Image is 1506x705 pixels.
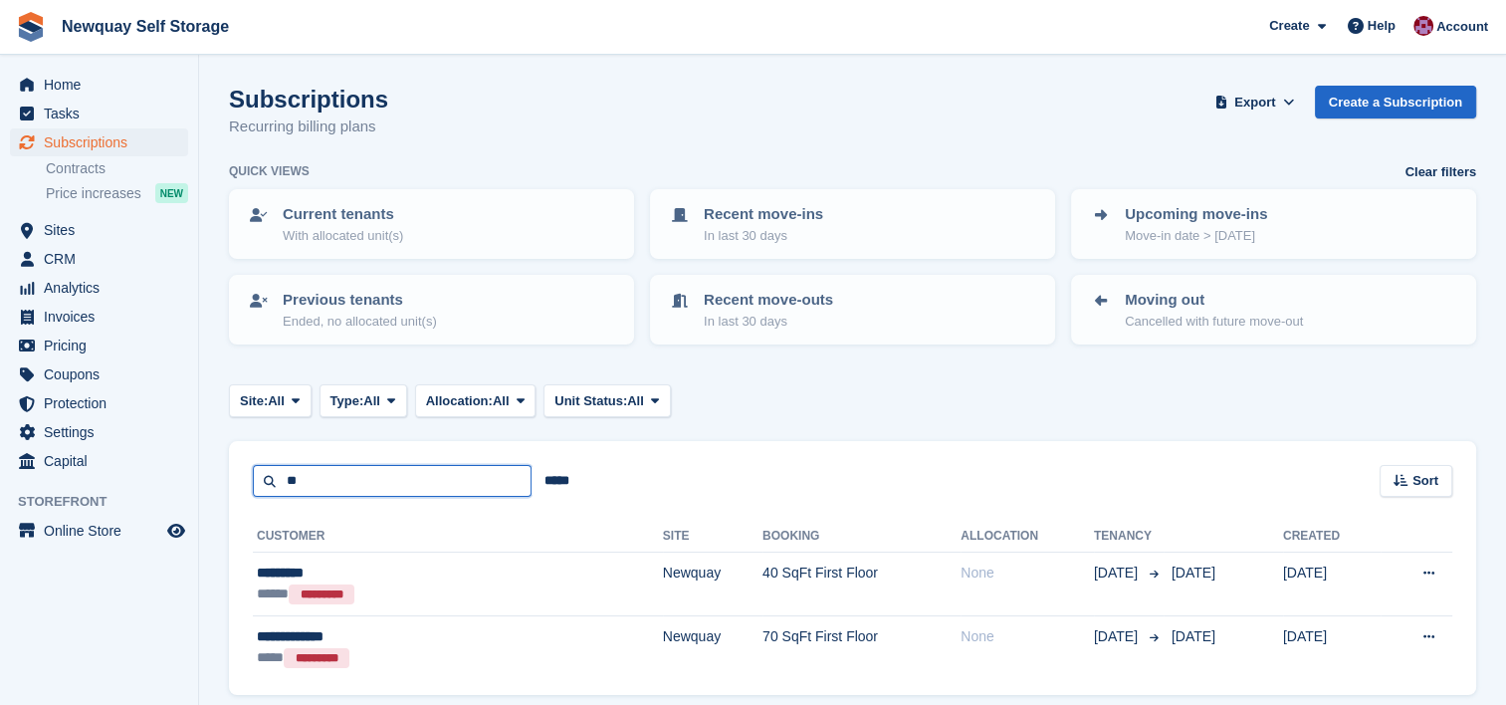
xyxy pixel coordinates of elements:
[1094,626,1142,647] span: [DATE]
[961,521,1094,553] th: Allocation
[652,277,1053,343] a: Recent move-outs In last 30 days
[415,384,537,417] button: Allocation: All
[229,384,312,417] button: Site: All
[1125,289,1303,312] p: Moving out
[1283,616,1381,679] td: [DATE]
[44,100,163,127] span: Tasks
[44,71,163,99] span: Home
[54,10,237,43] a: Newquay Self Storage
[330,391,364,411] span: Type:
[44,128,163,156] span: Subscriptions
[1269,16,1309,36] span: Create
[44,303,163,331] span: Invoices
[1412,471,1438,491] span: Sort
[762,616,961,679] td: 70 SqFt First Floor
[229,86,388,113] h1: Subscriptions
[1234,93,1275,113] span: Export
[44,517,163,545] span: Online Store
[543,384,670,417] button: Unit Status: All
[18,492,198,512] span: Storefront
[1368,16,1396,36] span: Help
[426,391,493,411] span: Allocation:
[10,360,188,388] a: menu
[363,391,380,411] span: All
[240,391,268,411] span: Site:
[283,203,403,226] p: Current tenants
[283,289,437,312] p: Previous tenants
[663,521,762,553] th: Site
[704,226,823,246] p: In last 30 days
[155,183,188,203] div: NEW
[1211,86,1299,118] button: Export
[320,384,407,417] button: Type: All
[652,191,1053,257] a: Recent move-ins In last 30 days
[268,391,285,411] span: All
[44,216,163,244] span: Sites
[961,563,1094,584] div: None
[46,159,188,178] a: Contracts
[10,447,188,475] a: menu
[164,519,188,543] a: Preview store
[44,360,163,388] span: Coupons
[1172,628,1215,644] span: [DATE]
[10,418,188,446] a: menu
[493,391,510,411] span: All
[16,12,46,42] img: stora-icon-8386f47178a22dfd0bd8f6a31ec36ba5ce8667c1dd55bd0f319d3a0aa187defe.svg
[704,203,823,226] p: Recent move-ins
[229,116,388,138] p: Recurring billing plans
[44,332,163,359] span: Pricing
[762,521,961,553] th: Booking
[10,332,188,359] a: menu
[1436,17,1488,37] span: Account
[10,389,188,417] a: menu
[1073,277,1474,343] a: Moving out Cancelled with future move-out
[627,391,644,411] span: All
[10,100,188,127] a: menu
[231,191,632,257] a: Current tenants With allocated unit(s)
[1125,226,1267,246] p: Move-in date > [DATE]
[253,521,663,553] th: Customer
[663,553,762,616] td: Newquay
[283,226,403,246] p: With allocated unit(s)
[1172,565,1215,581] span: [DATE]
[1404,162,1476,182] a: Clear filters
[1413,16,1433,36] img: Paul Upson
[1315,86,1476,118] a: Create a Subscription
[10,128,188,156] a: menu
[554,391,627,411] span: Unit Status:
[1125,312,1303,332] p: Cancelled with future move-out
[762,553,961,616] td: 40 SqFt First Floor
[10,274,188,302] a: menu
[1283,553,1381,616] td: [DATE]
[44,389,163,417] span: Protection
[10,216,188,244] a: menu
[704,312,833,332] p: In last 30 days
[1094,521,1164,553] th: Tenancy
[44,274,163,302] span: Analytics
[1283,521,1381,553] th: Created
[704,289,833,312] p: Recent move-outs
[10,245,188,273] a: menu
[10,517,188,545] a: menu
[961,626,1094,647] div: None
[1125,203,1267,226] p: Upcoming move-ins
[44,447,163,475] span: Capital
[46,182,188,204] a: Price increases NEW
[1073,191,1474,257] a: Upcoming move-ins Move-in date > [DATE]
[663,616,762,679] td: Newquay
[283,312,437,332] p: Ended, no allocated unit(s)
[231,277,632,343] a: Previous tenants Ended, no allocated unit(s)
[229,162,310,180] h6: Quick views
[44,418,163,446] span: Settings
[1094,563,1142,584] span: [DATE]
[46,184,141,203] span: Price increases
[10,71,188,99] a: menu
[44,245,163,273] span: CRM
[10,303,188,331] a: menu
